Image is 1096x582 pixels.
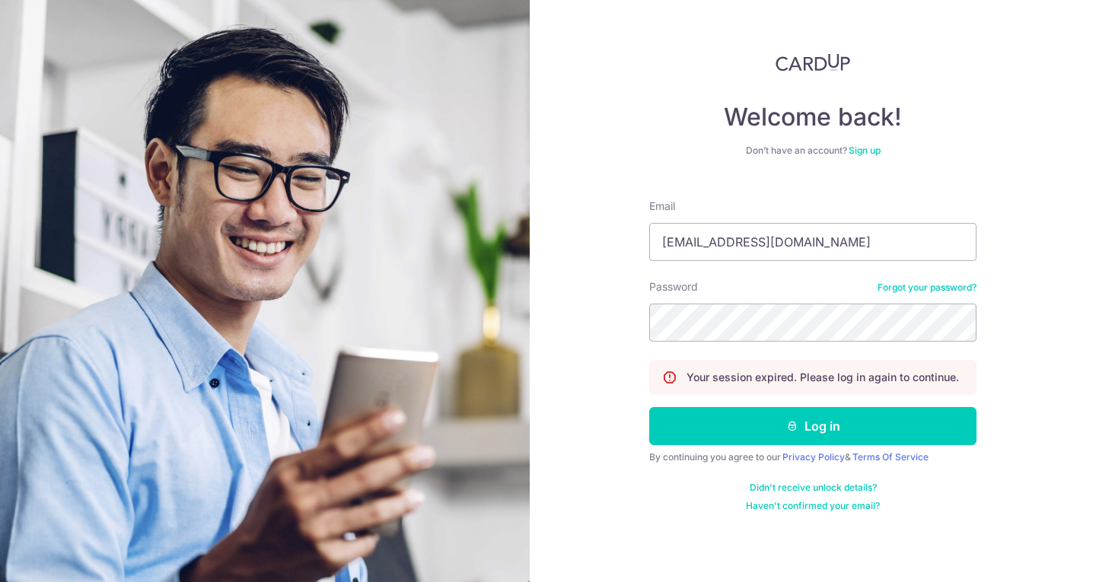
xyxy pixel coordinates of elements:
[649,145,977,157] div: Don’t have an account?
[782,451,845,463] a: Privacy Policy
[687,370,959,385] p: Your session expired. Please log in again to continue.
[649,451,977,463] div: By continuing you agree to our &
[776,53,850,72] img: CardUp Logo
[878,281,977,294] a: Forgot your password?
[649,223,977,261] input: Enter your Email
[649,102,977,132] h4: Welcome back!
[746,500,880,512] a: Haven't confirmed your email?
[849,145,881,156] a: Sign up
[750,482,877,494] a: Didn't receive unlock details?
[852,451,929,463] a: Terms Of Service
[649,407,977,445] button: Log in
[649,279,698,294] label: Password
[649,199,675,214] label: Email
